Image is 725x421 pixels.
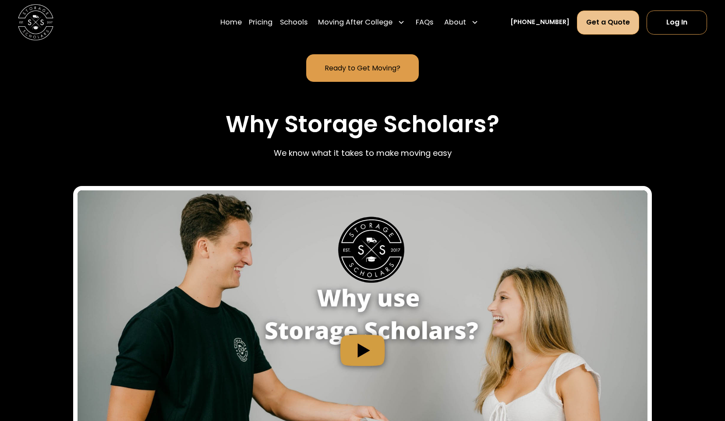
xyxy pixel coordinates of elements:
div: Moving After College [318,17,393,28]
a: Home [220,10,242,35]
a: Log In [647,10,707,34]
a: FAQs [416,10,433,35]
div: About [440,10,482,35]
a: Schools [280,10,308,35]
p: We know what it takes to make moving easy [274,147,452,159]
a: [PHONE_NUMBER] [510,18,569,27]
a: Get a Quote [577,10,640,34]
a: Pricing [249,10,272,35]
img: Storage Scholars main logo [18,4,53,40]
div: Moving After College [315,10,409,35]
a: Ready to Get Moving? [306,54,418,82]
div: About [444,17,466,28]
h2: Why Storage Scholars? [226,110,499,138]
